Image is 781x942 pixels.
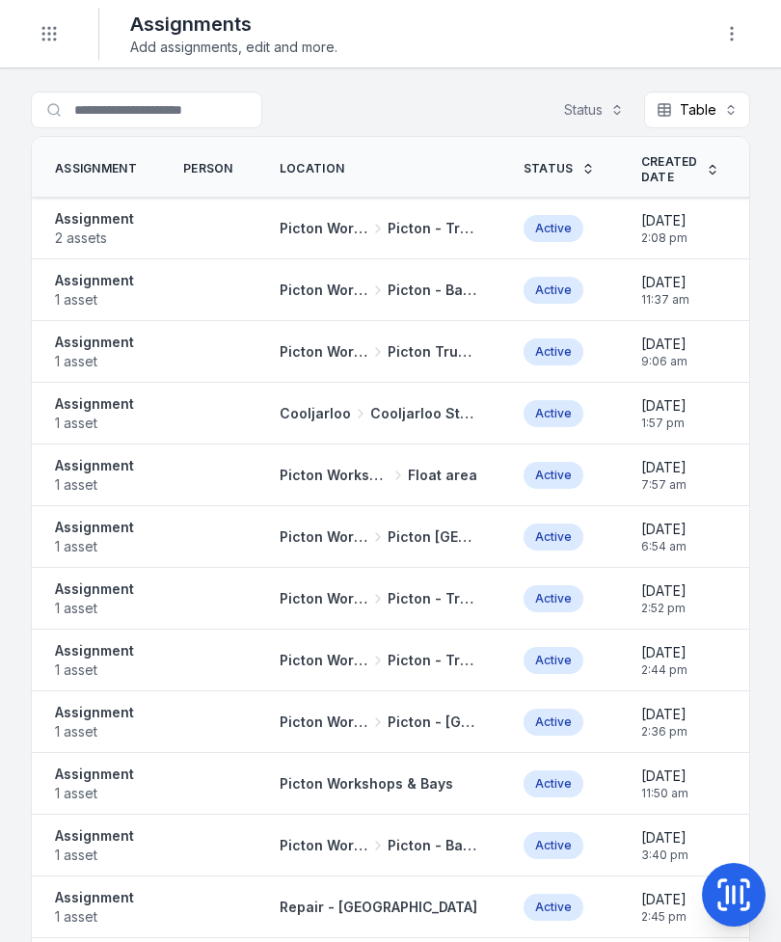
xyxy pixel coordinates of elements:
[280,899,477,915] span: Repair - [GEOGRAPHIC_DATA]
[55,765,134,784] strong: Assignment
[280,161,344,176] span: Location
[55,537,134,556] span: 1 asset
[388,651,477,670] span: Picton - Transmission Bay
[55,599,134,618] span: 1 asset
[524,161,595,176] a: Status
[280,219,477,238] a: Picton Workshops & BaysPicton - Transmission Bay
[280,898,477,917] a: Repair - [GEOGRAPHIC_DATA]
[280,466,389,485] span: Picton Workshops & Bays
[55,161,137,176] span: Assignment
[388,527,477,547] span: Picton [GEOGRAPHIC_DATA]
[641,458,687,477] span: [DATE]
[55,333,134,371] a: Assignment1 asset
[641,828,688,848] span: [DATE]
[55,518,134,537] strong: Assignment
[388,589,477,608] span: Picton - Transmission Bay
[55,888,134,907] strong: Assignment
[280,589,477,608] a: Picton Workshops & BaysPicton - Transmission Bay
[524,894,583,921] div: Active
[641,848,688,863] span: 3:40 pm
[388,219,477,238] span: Picton - Transmission Bay
[524,400,583,427] div: Active
[641,643,687,678] time: 15/8/2025, 2:44:41 pm
[55,414,134,433] span: 1 asset
[370,404,477,423] span: Cooljarloo Store
[280,589,369,608] span: Picton Workshops & Bays
[280,836,369,855] span: Picton Workshops & Bays
[55,826,134,846] strong: Assignment
[641,416,687,431] span: 1:57 pm
[524,647,583,674] div: Active
[641,273,689,308] time: 19/8/2025, 11:37:50 am
[641,273,689,292] span: [DATE]
[55,456,134,495] a: Assignment1 asset
[641,292,689,308] span: 11:37 am
[524,524,583,551] div: Active
[31,15,67,52] button: Toggle navigation
[280,281,369,300] span: Picton Workshops & Bays
[524,277,583,304] div: Active
[641,335,687,354] span: [DATE]
[641,458,687,493] time: 18/8/2025, 7:57:22 am
[644,92,750,128] button: Table
[130,11,337,38] h2: Assignments
[641,828,688,863] time: 12/8/2025, 3:40:43 pm
[55,703,134,741] a: Assignment1 asset
[130,38,337,57] span: Add assignments, edit and more.
[388,713,477,732] span: Picton - [GEOGRAPHIC_DATA]
[524,161,574,176] span: Status
[641,767,688,801] time: 15/8/2025, 11:50:51 am
[55,229,134,248] span: 2 assets
[388,342,477,362] span: Picton Truck Bay
[55,394,134,414] strong: Assignment
[641,724,687,740] span: 2:36 pm
[55,394,134,433] a: Assignment1 asset
[280,466,477,485] a: Picton Workshops & BaysFloat area
[55,660,134,680] span: 1 asset
[280,219,369,238] span: Picton Workshops & Bays
[641,539,687,554] span: 6:54 am
[641,643,687,662] span: [DATE]
[55,907,134,927] span: 1 asset
[55,290,134,310] span: 1 asset
[280,836,477,855] a: Picton Workshops & BaysPicton - Bay 8
[641,890,687,909] span: [DATE]
[55,475,134,495] span: 1 asset
[388,836,477,855] span: Picton - Bay 8
[524,215,583,242] div: Active
[280,404,477,423] a: CooljarlooCooljarloo Store
[641,396,687,416] span: [DATE]
[524,770,583,797] div: Active
[55,352,134,371] span: 1 asset
[524,338,583,365] div: Active
[641,211,687,246] time: 19/8/2025, 2:08:54 pm
[55,641,134,660] strong: Assignment
[388,281,477,300] span: Picton - Bay 10/11
[55,271,134,310] a: Assignment1 asset
[280,713,477,732] a: Picton Workshops & BaysPicton - [GEOGRAPHIC_DATA]
[641,211,687,230] span: [DATE]
[280,342,369,362] span: Picton Workshops & Bays
[641,477,687,493] span: 7:57 am
[280,527,477,547] a: Picton Workshops & BaysPicton [GEOGRAPHIC_DATA]
[641,909,687,925] span: 2:45 pm
[55,641,134,680] a: Assignment1 asset
[641,230,687,246] span: 2:08 pm
[55,826,134,865] a: Assignment1 asset
[524,462,583,489] div: Active
[641,786,688,801] span: 11:50 am
[280,281,477,300] a: Picton Workshops & BaysPicton - Bay 10/11
[641,154,698,185] span: Created Date
[408,466,477,485] span: Float area
[641,396,687,431] time: 18/8/2025, 1:57:36 pm
[55,722,134,741] span: 1 asset
[55,579,134,618] a: Assignment1 asset
[641,335,687,369] time: 19/8/2025, 9:06:12 am
[641,520,687,539] span: [DATE]
[552,92,636,128] button: Status
[641,662,687,678] span: 2:44 pm
[55,703,134,722] strong: Assignment
[280,651,369,670] span: Picton Workshops & Bays
[55,333,134,352] strong: Assignment
[641,705,687,740] time: 15/8/2025, 2:36:48 pm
